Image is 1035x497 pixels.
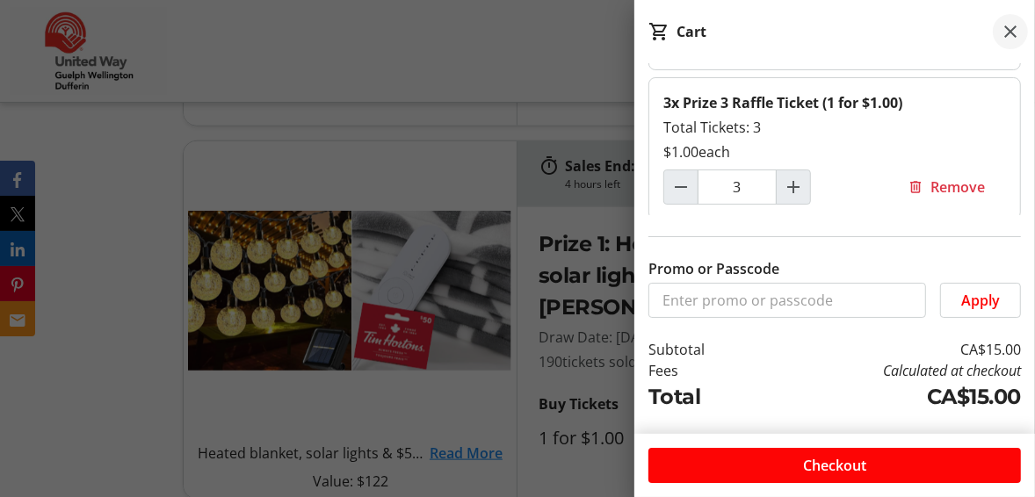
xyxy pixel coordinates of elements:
div: Total Tickets: 3 [663,117,1006,138]
label: Promo or Passcode [648,258,779,279]
div: Cart [677,21,706,42]
button: Apply [940,283,1021,318]
td: Calculated at checkout [756,360,1021,381]
span: Apply [961,290,1000,311]
button: Increment by one [777,170,810,204]
button: Checkout [648,448,1021,483]
td: Total [648,381,756,413]
div: 3x Prize 3 Raffle Ticket (1 for $1.00) [663,92,1006,113]
button: Decrement by one [664,170,698,204]
td: CA$15.00 [756,381,1021,413]
span: Checkout [803,455,866,476]
input: Prize 3 Raffle Ticket (1 for $1.00) Quantity [698,169,777,205]
td: Subtotal [648,339,756,360]
td: CA$15.00 [756,339,1021,360]
button: Remove [887,169,1006,205]
td: Fees [648,360,756,381]
input: Enter promo or passcode [648,283,926,318]
span: Remove [930,176,985,198]
div: $1.00 each [663,141,1006,162]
